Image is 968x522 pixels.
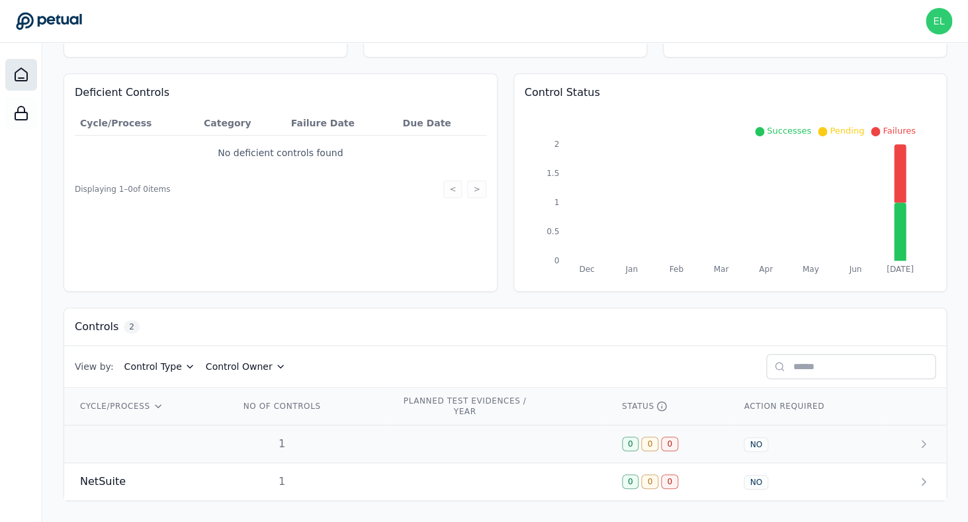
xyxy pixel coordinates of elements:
[848,265,861,274] tspan: Jun
[5,97,37,129] a: SOC
[926,8,952,34] img: eliot+reddit@petual.ai
[240,401,324,412] div: NO OF CONTROLS
[206,360,286,373] button: Control Owner
[641,437,658,451] div: 0
[802,265,818,274] tspan: May
[240,474,324,490] div: 1
[397,111,486,136] th: Due Date
[883,126,916,136] span: Failures
[467,181,486,198] button: >
[16,12,82,30] a: Go to Dashboard
[886,265,913,274] tspan: [DATE]
[75,111,198,136] th: Cycle/Process
[75,85,486,101] h3: Deficient Controls
[80,474,126,490] span: NetSuite
[661,437,678,451] div: 0
[625,265,638,274] tspan: Jan
[198,111,286,136] th: Category
[401,396,528,417] div: PLANNED TEST EVIDENCES / YEAR
[75,136,486,171] td: No deficient controls found
[767,126,811,136] span: Successes
[546,227,558,236] tspan: 0.5
[75,319,118,335] h3: Controls
[75,360,114,373] span: View by:
[554,256,559,265] tspan: 0
[661,474,678,489] div: 0
[641,474,658,489] div: 0
[554,140,559,149] tspan: 2
[622,437,639,451] div: 0
[728,388,883,425] th: ACTION REQUIRED
[546,169,558,178] tspan: 1.5
[758,265,772,274] tspan: Apr
[744,475,768,490] div: NO
[669,265,683,274] tspan: Feb
[579,265,594,274] tspan: Dec
[286,111,398,136] th: Failure Date
[554,198,559,207] tspan: 1
[622,401,713,412] div: STATUS
[713,265,728,274] tspan: Mar
[525,85,936,101] h3: Control Status
[744,437,768,452] div: NO
[443,181,462,198] button: <
[124,320,140,333] span: 2
[124,360,195,373] button: Control Type
[80,401,208,412] div: CYCLE/PROCESS
[75,184,170,195] span: Displaying 1– 0 of 0 items
[240,436,324,452] div: 1
[5,59,37,91] a: Dashboard
[622,474,639,489] div: 0
[830,126,864,136] span: Pending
